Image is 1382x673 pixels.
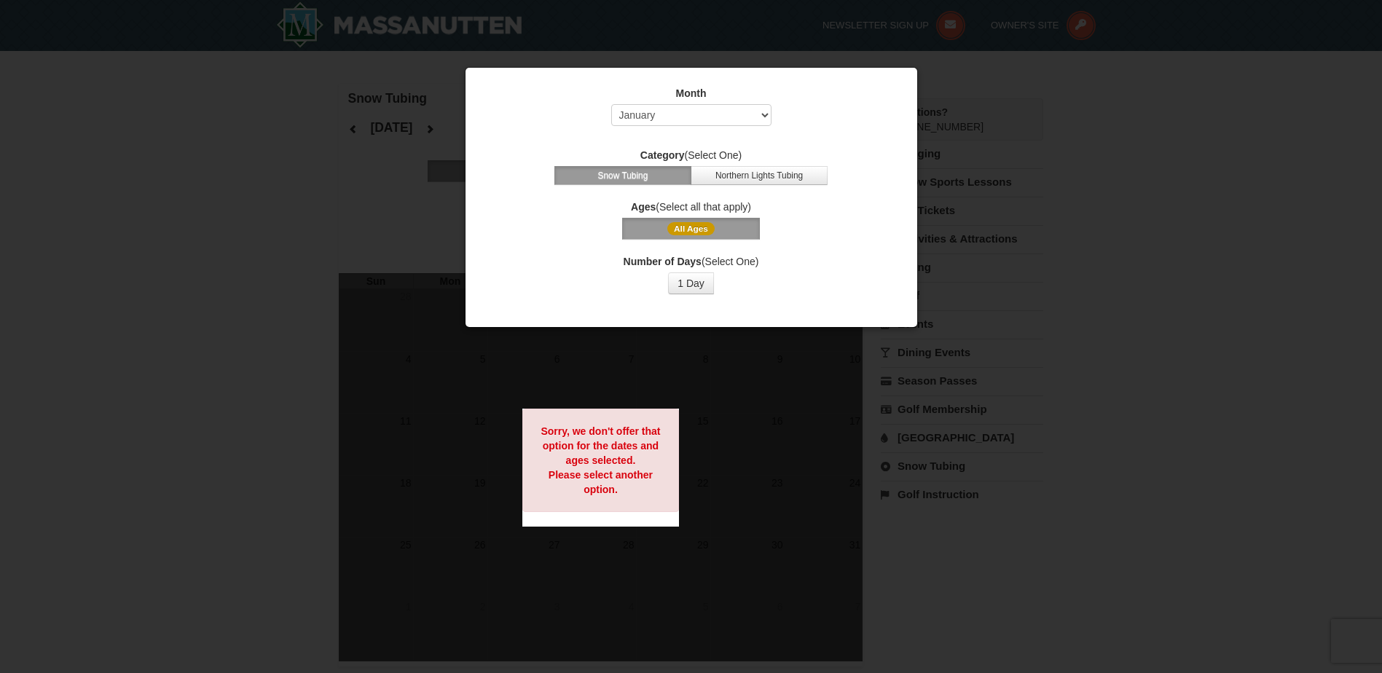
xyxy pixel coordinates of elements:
label: (Select all that apply) [484,200,899,214]
strong: Ages [631,201,656,213]
label: (Select One) [484,148,899,162]
button: All Ages [622,218,759,240]
strong: Sorry, we don't offer that option for the dates and ages selected. Please select another option. [541,425,660,495]
button: Northern Lights Tubing [691,166,828,185]
button: Snow Tubing [554,166,691,185]
strong: Number of Days [624,256,702,267]
strong: Category [640,149,685,161]
label: (Select One) [484,254,899,269]
button: 1 Day [668,272,714,294]
span: All Ages [667,222,715,235]
strong: Month [676,87,707,99]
